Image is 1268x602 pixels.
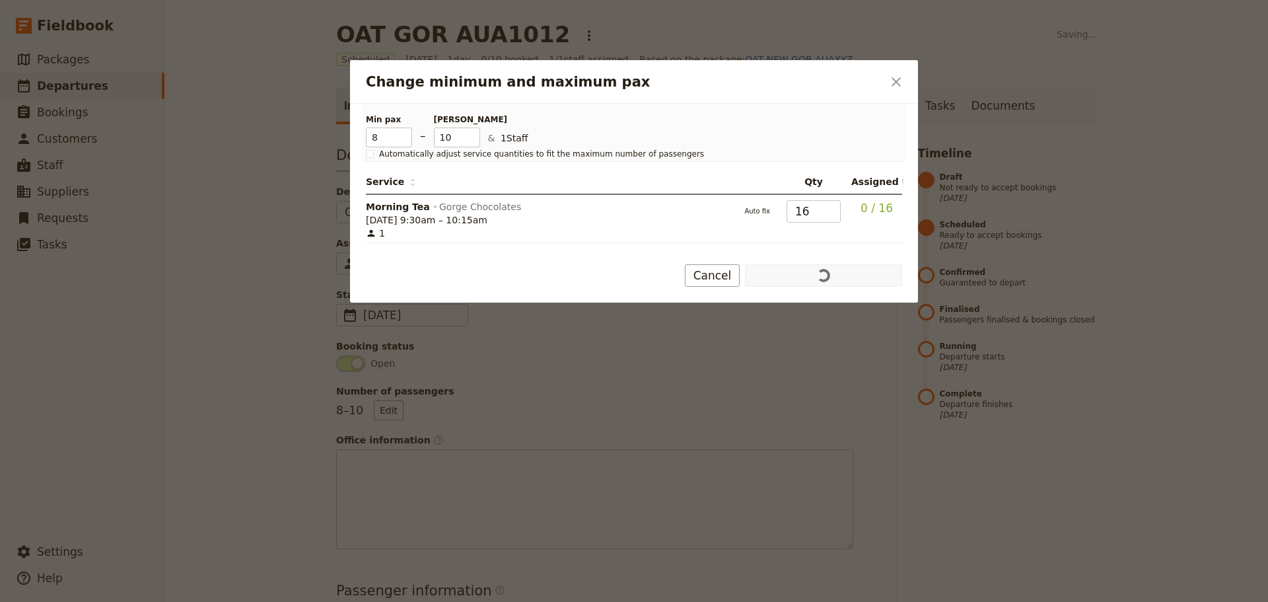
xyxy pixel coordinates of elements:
[366,170,733,195] th: Service
[885,71,907,93] button: Close dialog
[439,200,521,213] span: Gorge Chocolates
[379,149,704,159] span: Automatically adjust service quantities to fit the maximum number of passengers
[434,114,480,125] span: [PERSON_NAME]
[846,170,902,195] th: Assigned
[488,132,895,147] p: 1 Staff
[366,72,882,92] h2: Change minimum and maximum pax
[434,128,480,147] input: [PERSON_NAME]
[366,175,416,188] span: Service
[420,128,426,147] span: –
[901,177,909,188] span: ​
[366,213,487,227] span: [DATE] 9:30am – 10:15am
[787,200,841,223] input: —
[738,203,776,220] button: Auto fix
[738,203,776,216] span: Auto fix
[366,227,385,240] span: 1
[366,200,430,213] span: Morning Tea
[781,170,846,195] th: Qty
[366,128,412,147] input: Min pax
[488,133,495,143] span: &
[861,202,893,215] span: 0 / 16
[366,114,412,125] span: Min pax
[685,264,740,287] button: Cancel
